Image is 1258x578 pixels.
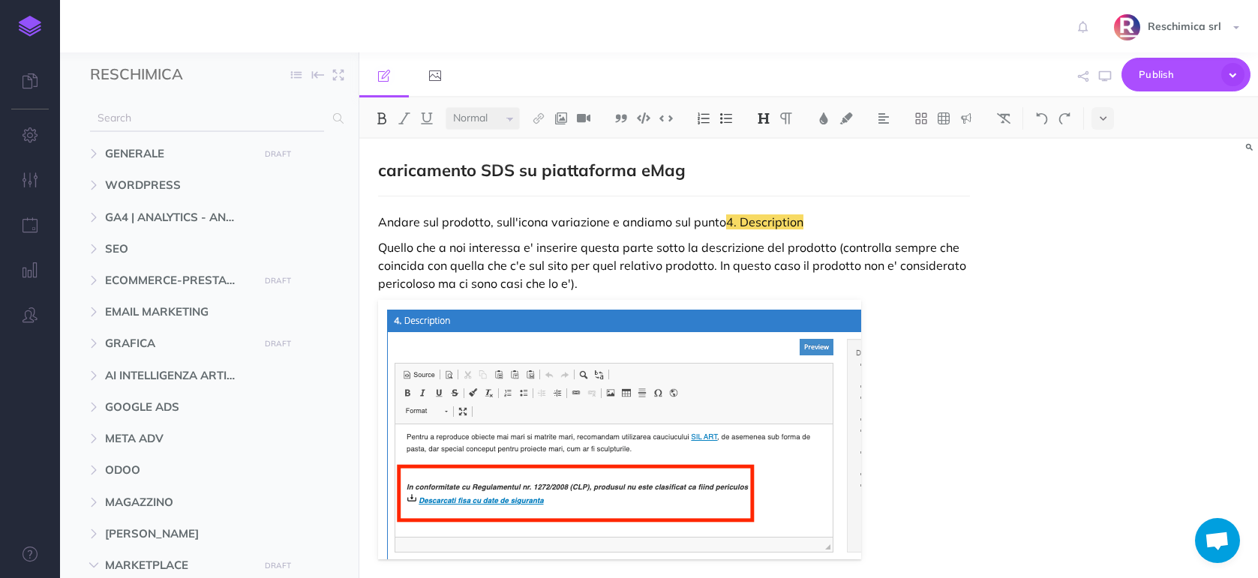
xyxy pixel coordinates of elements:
img: Ordered list button [697,112,710,124]
img: Add video button [577,112,590,124]
img: Blockquote button [614,112,628,124]
span: ECOMMERCE-PRESTASHOP [105,271,250,289]
span: EMAIL MARKETING [105,303,250,321]
input: Documentation Name [90,64,266,86]
span: AI INTELLIGENZA ARTIFICIALE [105,367,250,385]
small: DRAFT [265,561,291,571]
span: MAGAZZINO [105,493,250,511]
img: Callout dropdown menu button [959,112,973,124]
span: GENERALE [105,145,250,163]
img: Italic button [398,112,411,124]
strong: caricamento SDS su piattaforma eMag [378,160,686,181]
p: Quello che a noi interessa e' inserire questa parte sotto la descrizione del prodotto (controlla ... [378,238,969,292]
small: DRAFT [265,149,291,159]
small: DRAFT [265,339,291,349]
span: WORDPRESS [105,176,250,194]
img: Headings dropdown button [757,112,770,124]
img: Text color button [817,112,830,124]
img: 5XckREaeCjZdF1U8AMCO3GPoUm_2D4O3tg.png [378,300,861,559]
span: GA4 | ANALYTICS - ANALISI [105,208,250,226]
img: Add image button [554,112,568,124]
img: Unordered list button [719,112,733,124]
span: MARKETPLACE [105,556,250,574]
img: Paragraph button [779,112,793,124]
img: SYa4djqk1Oq5LKxmPekz2tk21Z5wK9RqXEiubV6a.png [1114,14,1140,40]
span: 4. Description [726,214,803,229]
img: Alignment dropdown menu button [877,112,890,124]
img: Clear styles button [997,112,1010,124]
input: Search [90,105,324,132]
img: Link button [532,112,545,124]
span: Publish [1139,63,1214,86]
button: DRAFT [260,145,297,163]
span: GRAFICA [105,334,250,352]
img: Bold button [375,112,389,124]
img: Inline code button [659,112,673,124]
img: Underline button [420,112,434,124]
span: ODOO [105,461,250,479]
img: Text background color button [839,112,853,124]
img: Redo [1058,112,1071,124]
button: DRAFT [260,335,297,352]
a: Aprire la chat [1195,518,1240,563]
span: GOOGLE ADS [105,398,250,416]
img: logo-mark.svg [19,16,41,37]
p: Andare sul prodotto, sull'icona variazione e andiamo sul punto [378,213,969,231]
img: Undo [1035,112,1049,124]
img: Create table button [937,112,950,124]
button: Publish [1121,58,1250,91]
button: DRAFT [260,557,297,574]
span: [PERSON_NAME] [105,525,250,543]
img: Code block button [637,112,650,124]
span: META ADV [105,430,250,448]
span: SEO [105,240,250,258]
small: DRAFT [265,276,291,286]
button: DRAFT [260,272,297,289]
span: Reschimica srl [1140,19,1229,33]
